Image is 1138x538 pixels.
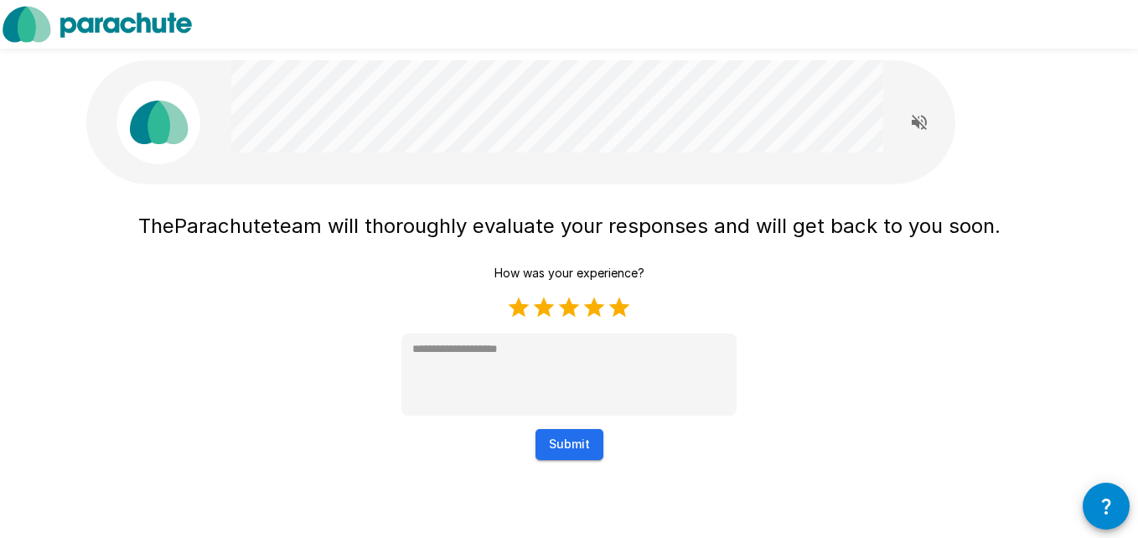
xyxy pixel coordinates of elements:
button: Submit [535,429,603,460]
button: Read questions aloud [903,106,936,139]
span: team will thoroughly evaluate your responses and will get back to you soon. [272,214,1001,238]
p: How was your experience? [494,265,644,282]
img: parachute_avatar.png [116,80,200,164]
span: Parachute [174,214,272,238]
span: The [138,214,174,238]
